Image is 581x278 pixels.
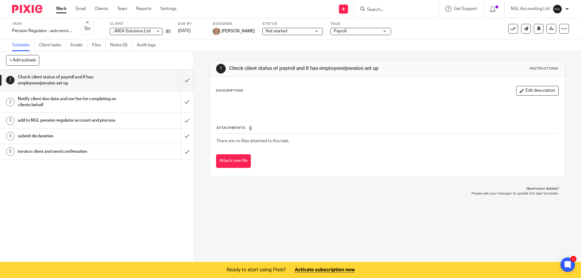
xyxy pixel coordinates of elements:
[530,66,559,71] div: Instructions
[6,55,39,65] button: + Add subtask
[213,21,255,26] label: Assignee
[87,27,90,31] small: /5
[516,86,559,96] button: Edit description
[6,98,15,106] div: 2
[553,4,562,14] img: NGL%20Logo%20Social%20Circle%20JPG.jpg
[330,21,391,26] label: Tags
[222,28,255,34] span: [PERSON_NAME]
[76,6,86,12] a: Email
[454,7,477,11] span: Get Support
[39,39,66,51] a: Client tasks
[178,21,205,26] label: Due by
[216,154,251,168] button: Attach new file
[18,147,123,156] h1: invoice client and send confirmation
[216,191,559,196] p: Please ask your manager to update the task template.
[178,29,191,33] span: [DATE]
[511,6,550,12] p: NGL Accounting Ltd
[6,132,15,140] div: 4
[334,29,346,33] span: Payroll
[56,6,67,12] a: Work
[6,147,15,156] div: 5
[6,76,15,84] div: 1
[117,6,127,12] a: Team
[18,132,123,141] h1: submit declaration
[18,94,123,110] h1: Notify client due date and our fee for completing on clients behalf
[262,21,323,26] label: Status
[12,28,73,34] div: Pension Regulator - auto enrol declaration
[137,39,160,51] a: Audit logs
[84,25,90,32] div: 0
[6,116,15,125] div: 3
[366,7,421,13] input: Search
[71,39,87,51] a: Emails
[216,139,289,143] span: There are no files attached to this task.
[18,116,123,125] h1: add to NGL pension regulator account and process
[113,29,150,33] span: JMEA Solutions Ltd
[266,29,287,33] span: Not started
[229,65,400,72] h1: Check client status of payroll and if has employees/pension set up
[95,6,108,12] a: Clients
[216,186,559,191] p: Need more details?
[12,39,34,51] a: Subtasks
[136,6,151,12] a: Reports
[216,64,226,74] div: 1
[92,39,106,51] a: Files
[216,88,243,93] p: Description
[570,256,576,262] div: 12
[110,39,132,51] a: Notes (0)
[160,6,176,12] a: Settings
[18,73,123,88] h1: Check client status of payroll and if has employees/pension set up
[12,5,42,13] img: Pixie
[216,126,245,129] span: Attachments
[213,28,220,35] img: JW%20photo.JPG
[12,21,73,26] label: Task
[110,21,170,26] label: Client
